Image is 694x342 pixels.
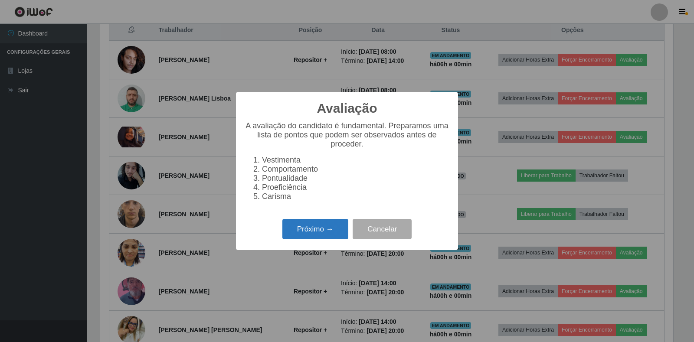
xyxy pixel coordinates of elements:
h2: Avaliação [317,101,377,116]
button: Cancelar [353,219,412,239]
li: Vestimenta [262,156,449,165]
button: Próximo → [282,219,348,239]
li: Carisma [262,192,449,201]
li: Pontualidade [262,174,449,183]
p: A avaliação do candidato é fundamental. Preparamos uma lista de pontos que podem ser observados a... [245,121,449,149]
li: Proeficiência [262,183,449,192]
li: Comportamento [262,165,449,174]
